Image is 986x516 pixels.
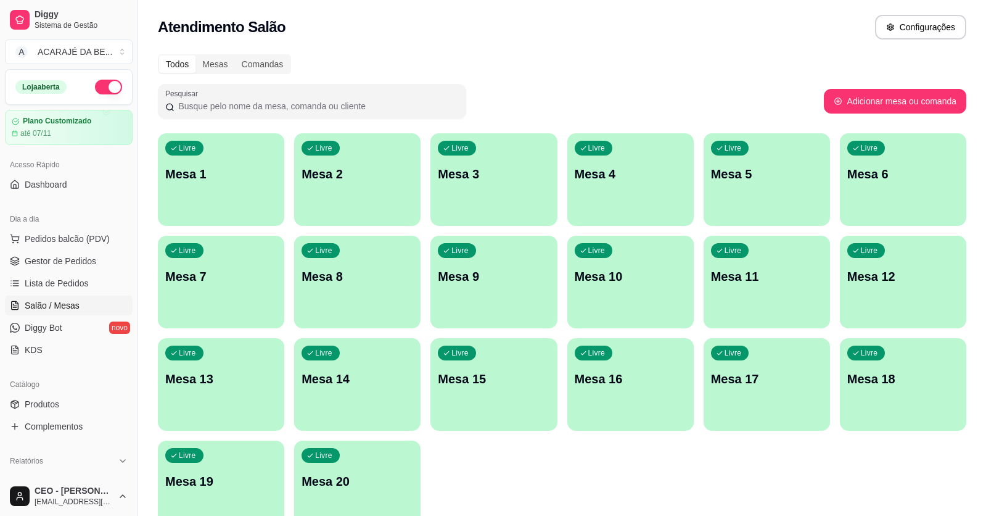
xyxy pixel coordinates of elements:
button: LivreMesa 15 [430,338,557,431]
button: LivreMesa 13 [158,338,284,431]
button: LivreMesa 2 [294,133,421,226]
button: LivreMesa 7 [158,236,284,328]
p: Livre [451,348,469,358]
span: Produtos [25,398,59,410]
span: Pedidos balcão (PDV) [25,233,110,245]
div: Comandas [235,56,290,73]
button: LivreMesa 18 [840,338,966,431]
p: Livre [315,451,332,460]
h2: Atendimento Salão [158,17,286,37]
p: Mesa 11 [711,268,823,285]
button: LivreMesa 4 [567,133,694,226]
p: Livre [861,143,878,153]
label: Pesquisar [165,88,202,99]
a: Diggy Botnovo [5,318,133,338]
p: Mesa 13 [165,370,277,388]
a: Produtos [5,394,133,414]
button: LivreMesa 8 [294,236,421,328]
a: KDS [5,340,133,360]
button: LivreMesa 3 [430,133,557,226]
p: Mesa 8 [302,268,413,285]
span: Lista de Pedidos [25,277,89,289]
a: Lista de Pedidos [5,273,133,293]
div: Mesas [195,56,234,73]
p: Mesa 1 [165,165,277,183]
span: Diggy Bot [25,322,62,334]
p: Livre [315,348,332,358]
button: LivreMesa 14 [294,338,421,431]
button: LivreMesa 5 [704,133,830,226]
button: LivreMesa 16 [567,338,694,431]
a: Plano Customizadoaté 07/11 [5,110,133,145]
p: Livre [588,246,606,256]
input: Pesquisar [175,100,459,112]
p: Mesa 7 [165,268,277,285]
a: DiggySistema de Gestão [5,5,133,35]
button: LivreMesa 11 [704,236,830,328]
span: CEO - [PERSON_NAME] [35,486,113,497]
span: Dashboard [25,178,67,191]
p: Mesa 5 [711,165,823,183]
button: Alterar Status [95,80,122,94]
p: Livre [179,451,196,460]
button: Pedidos balcão (PDV) [5,229,133,249]
div: Acesso Rápido [5,155,133,175]
p: Livre [861,246,878,256]
button: LivreMesa 10 [567,236,694,328]
a: Gestor de Pedidos [5,251,133,271]
p: Mesa 6 [847,165,959,183]
a: Relatórios de vendas [5,471,133,491]
p: Mesa 9 [438,268,549,285]
span: Complementos [25,420,83,433]
a: Salão / Mesas [5,296,133,315]
p: Mesa 2 [302,165,413,183]
p: Livre [179,143,196,153]
button: Select a team [5,40,133,64]
article: Plano Customizado [23,117,91,126]
p: Mesa 14 [302,370,413,388]
p: Mesa 20 [302,473,413,490]
button: LivreMesa 6 [840,133,966,226]
div: Catálogo [5,375,133,394]
p: Livre [451,143,469,153]
button: LivreMesa 9 [430,236,557,328]
span: Relatórios de vendas [25,475,106,487]
button: LivreMesa 12 [840,236,966,328]
button: Adicionar mesa ou comanda [824,89,966,114]
span: Relatórios [10,456,43,466]
p: Livre [861,348,878,358]
p: Livre [725,246,742,256]
p: Livre [725,143,742,153]
div: ACARAJÉ DA BE ... [38,46,112,58]
span: [EMAIL_ADDRESS][DOMAIN_NAME] [35,497,113,507]
p: Livre [315,246,332,256]
p: Livre [315,143,332,153]
p: Livre [725,348,742,358]
p: Livre [179,348,196,358]
div: Todos [159,56,195,73]
span: Gestor de Pedidos [25,255,96,267]
p: Mesa 18 [847,370,959,388]
p: Livre [588,348,606,358]
p: Mesa 12 [847,268,959,285]
p: Mesa 3 [438,165,549,183]
div: Loja aberta [15,80,67,94]
button: LivreMesa 17 [704,338,830,431]
span: KDS [25,344,43,356]
p: Mesa 4 [575,165,686,183]
article: até 07/11 [20,128,51,138]
p: Mesa 16 [575,370,686,388]
a: Complementos [5,417,133,436]
p: Mesa 19 [165,473,277,490]
span: Diggy [35,9,128,20]
span: A [15,46,28,58]
p: Mesa 10 [575,268,686,285]
span: Salão / Mesas [25,299,80,312]
button: LivreMesa 1 [158,133,284,226]
div: Dia a dia [5,209,133,229]
p: Mesa 17 [711,370,823,388]
a: Dashboard [5,175,133,194]
p: Livre [179,246,196,256]
p: Livre [451,246,469,256]
p: Livre [588,143,606,153]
